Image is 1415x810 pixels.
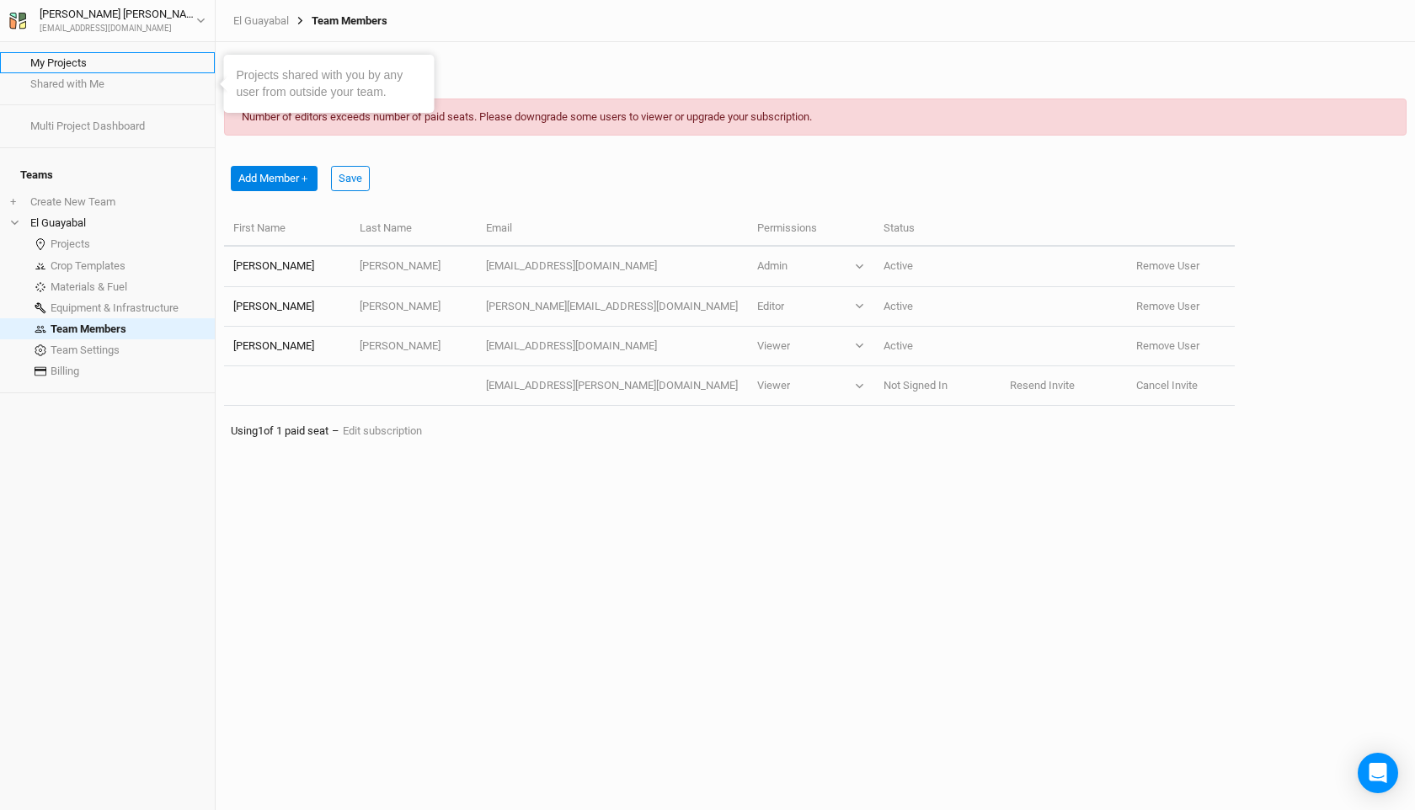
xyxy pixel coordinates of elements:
button: Cancel Invite [1136,378,1198,393]
td: [EMAIL_ADDRESS][DOMAIN_NAME] [477,327,747,366]
td: [PERSON_NAME] [224,287,350,327]
div: Number of editors exceeds number of paid seats. Please downgrade some users to viewer or upgrade ... [224,99,1407,136]
td: [EMAIL_ADDRESS][DOMAIN_NAME] [477,247,747,286]
div: Viewer [757,378,790,393]
td: [PERSON_NAME] [350,327,477,366]
button: Viewer [757,338,865,354]
td: Active [873,287,1000,327]
div: Viewer [757,338,790,354]
td: [PERSON_NAME] [350,287,477,327]
button: Save [331,166,370,191]
span: + [10,195,16,209]
td: [PERSON_NAME] [224,247,350,286]
div: Open Intercom Messenger [1358,753,1398,793]
td: Not Signed In [873,366,1000,406]
th: First Name [224,211,350,248]
button: Add Member＋ [231,166,318,191]
td: Active [873,327,1000,366]
td: [EMAIL_ADDRESS][PERSON_NAME][DOMAIN_NAME] [477,366,747,406]
div: Admin [757,258,788,274]
div: [PERSON_NAME] [PERSON_NAME] [40,6,196,23]
button: Editor [757,299,865,314]
button: Viewer [757,378,865,393]
h1: Team Members [233,69,1397,95]
th: Status [873,211,1000,248]
a: Edit subscription [343,424,422,437]
div: [EMAIL_ADDRESS][DOMAIN_NAME] [40,23,196,35]
td: [PERSON_NAME] [224,327,350,366]
td: Active [873,247,1000,286]
span: – [332,424,339,437]
button: Resend Invite [1010,378,1075,393]
button: Admin [757,258,865,274]
button: Remove User [1136,299,1199,314]
button: Remove User [1136,258,1199,274]
a: El Guayabal [233,14,289,28]
div: Editor [757,299,784,314]
th: Permissions [747,211,873,248]
th: Last Name [350,211,477,248]
th: Email [477,211,747,248]
td: [PERSON_NAME][EMAIL_ADDRESS][DOMAIN_NAME] [477,287,747,327]
div: Projects shared with you by any user from outside your team. [237,67,422,100]
span: Using 1 of 1 paid seat [231,424,328,437]
h4: Teams [10,158,205,192]
td: [PERSON_NAME] [350,247,477,286]
button: [PERSON_NAME] [PERSON_NAME][EMAIL_ADDRESS][DOMAIN_NAME] [8,5,206,35]
div: Team Members [289,14,387,28]
button: Remove User [1136,338,1199,354]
